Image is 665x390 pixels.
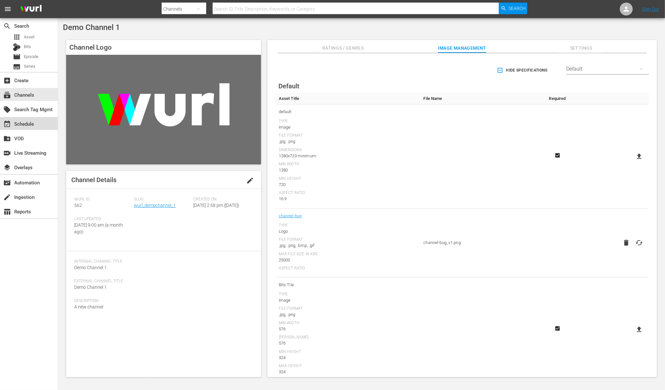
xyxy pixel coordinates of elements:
div: Min Width [279,321,417,326]
div: 324 [279,369,417,375]
img: Demo Channel 1 [66,55,261,164]
span: [DATE] 9:00 am (a month ago) [74,222,123,234]
div: 1280 [279,167,417,173]
button: edit [242,173,258,188]
span: menu [4,5,12,13]
div: 576 [279,340,417,346]
span: Asset [24,34,35,40]
div: Max Height [279,364,417,369]
span: Search Tag Mgmt [3,106,11,113]
span: Demo Channel 1 [74,265,107,270]
th: Required [542,93,572,104]
div: Min Width [279,162,417,167]
svg: Required [554,326,561,331]
span: Wurl ID: [74,197,131,202]
div: .jpg, .png [279,311,417,318]
span: Demo Channel 1 [63,23,120,32]
span: Demo Channel 1 [74,285,107,290]
div: .jpg, .png [279,138,417,145]
span: Series [13,63,21,71]
span: [DATE] 2:58 pm ([DATE]) [193,203,239,208]
div: Max File Size In Kbs [279,252,417,257]
a: Sign Out [642,6,659,12]
a: wurl_demochannel_1 [134,203,176,208]
td: channel-bug_v1.png [420,209,542,278]
h4: Channel Logo [66,40,261,55]
span: Live Streaming [3,149,11,157]
span: Image Management [438,44,486,52]
div: 576 [279,326,417,332]
span: Ratings / Genres [319,44,367,52]
div: 25000 [279,257,417,263]
span: Settings [557,44,605,52]
span: Hide Specifications [498,67,548,74]
span: Search [509,3,526,14]
span: External Channel Title: [74,279,250,284]
span: Automation [3,179,11,187]
span: Created On: [193,197,250,202]
div: Aspect Ratio [279,190,417,196]
div: Min Height [279,349,417,355]
span: Overlays [3,164,11,171]
span: 562 [74,203,82,208]
div: Type [279,292,417,297]
div: File Format [279,306,417,311]
div: File Format [279,237,417,242]
div: Aspect Ratio [279,266,417,271]
div: Image [279,124,417,131]
span: Bits Tile [279,281,417,289]
th: Asset Title [276,93,420,104]
span: default [279,108,417,116]
span: edit [246,177,254,184]
span: Bits [24,44,31,50]
span: A new channel [74,304,103,309]
div: 324 [279,355,417,361]
span: Asset [13,33,21,41]
span: Default [278,82,299,90]
span: Series [24,63,35,70]
span: Internal Channel Title: [74,259,250,264]
div: Dimensions [279,148,417,153]
div: Image [279,297,417,304]
span: Slug: [134,197,190,202]
svg: Required [554,152,561,158]
span: Episode [13,53,21,61]
div: [PERSON_NAME] [279,335,417,340]
span: Channel Details [71,176,116,184]
span: Ingestion [3,193,11,201]
div: Default [566,60,649,78]
button: Search [499,3,527,14]
div: Type [279,223,417,228]
span: Description: [74,298,250,304]
img: ans4CAIJ8jUAAAAAAAAAAAAAAAAAAAAAAAAgQb4GAAAAAAAAAAAAAAAAAAAAAAAAJMjXAAAAAAAAAAAAAAAAAAAAAAAAgAT5G... [15,2,46,17]
span: Search [3,22,11,30]
span: VOD [3,135,11,142]
span: Create [3,77,11,84]
a: channel-bug [279,212,302,220]
div: 1280x720 minimum [279,153,417,159]
div: 16:9 [279,196,417,202]
div: Min Height [279,176,417,181]
span: Schedule [3,120,11,128]
span: Channels [3,91,11,99]
div: 720 [279,181,417,188]
span: Reports [3,208,11,216]
span: Episode [24,54,38,60]
div: Type [279,119,417,124]
div: Logo [279,228,417,235]
div: Bits [13,43,21,51]
div: .jpg, .png, .bmp, .gif [279,242,417,249]
span: Last Updated: [74,217,131,222]
button: Hide Specifications [496,61,550,79]
div: File Format [279,133,417,138]
th: File Name [420,93,542,104]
